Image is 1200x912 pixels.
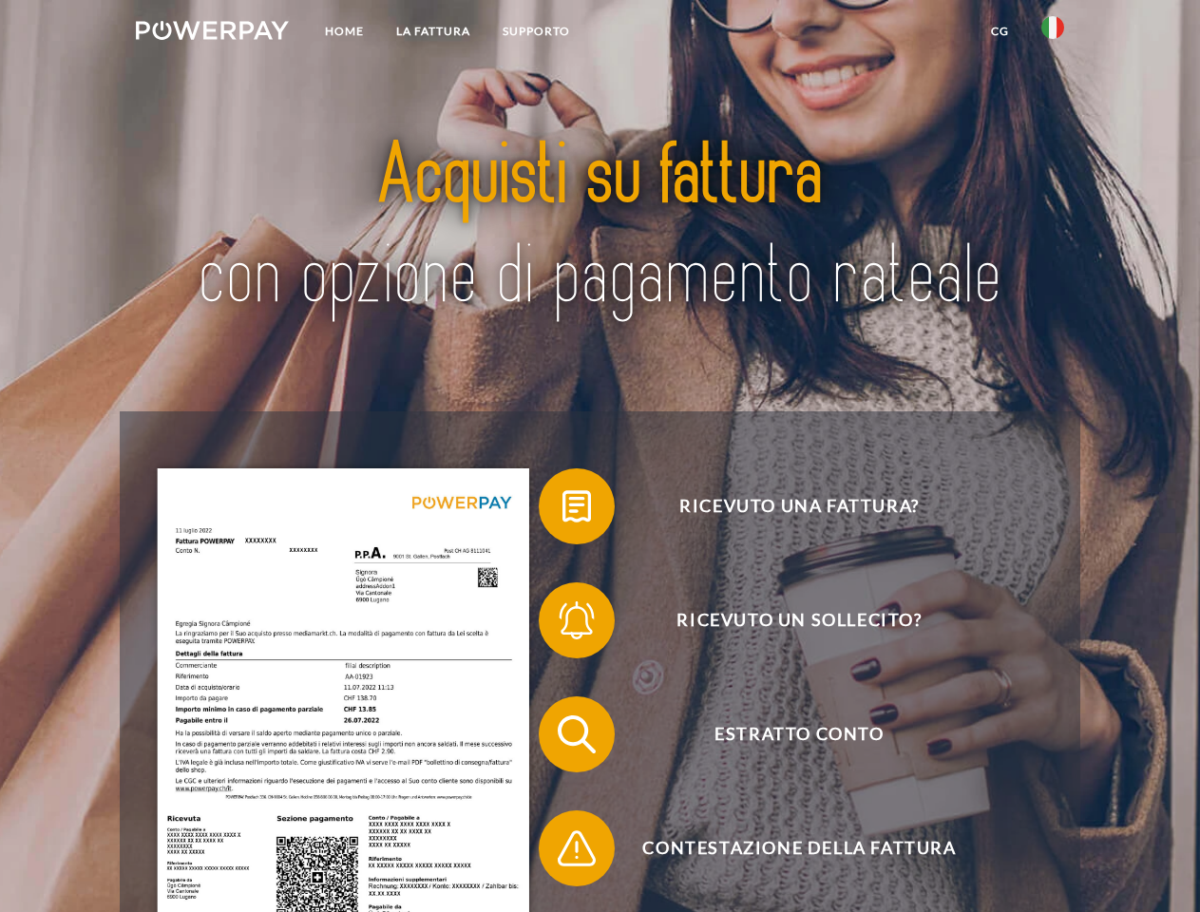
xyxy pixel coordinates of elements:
[566,468,1032,544] span: Ricevuto una fattura?
[181,91,1019,364] img: title-powerpay_it.svg
[309,14,380,48] a: Home
[539,582,1033,658] button: Ricevuto un sollecito?
[380,14,486,48] a: LA FATTURA
[975,14,1025,48] a: CG
[539,810,1033,886] button: Contestazione della fattura
[1041,16,1064,39] img: it
[553,711,600,758] img: qb_search.svg
[539,696,1033,772] button: Estratto conto
[553,597,600,644] img: qb_bell.svg
[566,582,1032,658] span: Ricevuto un sollecito?
[553,825,600,872] img: qb_warning.svg
[486,14,586,48] a: Supporto
[566,810,1032,886] span: Contestazione della fattura
[136,21,289,40] img: logo-powerpay-white.svg
[539,468,1033,544] button: Ricevuto una fattura?
[566,696,1032,772] span: Estratto conto
[553,483,600,530] img: qb_bill.svg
